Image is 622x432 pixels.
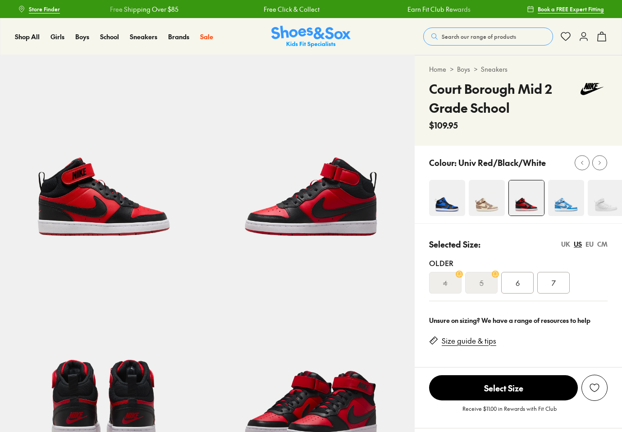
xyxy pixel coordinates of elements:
a: Free Shipping Over $85 [109,5,178,14]
a: Free Click & Collect [263,5,319,14]
a: School [100,32,119,41]
button: Select Size [429,375,578,401]
a: Sneakers [481,64,508,74]
img: SNS_Logo_Responsive.svg [271,26,351,48]
p: Univ Red/Black/White [458,156,546,169]
p: Receive $11.00 in Rewards with Fit Club [462,404,557,421]
s: 5 [480,277,484,288]
h4: Court Borough Mid 2 Grade School [429,79,576,117]
a: Girls [50,32,64,41]
button: Add to Wishlist [581,375,608,401]
div: EU [585,239,594,249]
img: 4-498035_1 [429,180,465,216]
div: CM [597,239,608,249]
img: 4-501898_1 [509,180,544,216]
span: Book a FREE Expert Fitting [538,5,604,13]
a: Earn Fit Club Rewards [407,5,470,14]
div: > > [429,64,608,74]
img: Vendor logo [576,79,608,99]
span: 7 [552,277,556,288]
span: Select Size [429,375,578,400]
span: 6 [516,277,520,288]
img: 4-501904_1 [469,180,505,216]
a: Size guide & tips [442,336,496,346]
span: Store Finder [29,5,60,13]
button: Search our range of products [423,28,553,46]
div: Older [429,257,608,268]
a: Boys [75,32,89,41]
a: Sale [200,32,213,41]
div: Unsure on sizing? We have a range of resources to help [429,316,608,325]
a: Sneakers [130,32,157,41]
a: Book a FREE Expert Fitting [527,1,604,17]
a: Brands [168,32,189,41]
p: Colour: [429,156,457,169]
a: Boys [457,64,470,74]
div: US [574,239,582,249]
a: Store Finder [18,1,60,17]
a: Shoes & Sox [271,26,351,48]
s: 4 [443,277,448,288]
img: 5-501899_1 [207,55,415,262]
a: Home [429,64,446,74]
span: $109.95 [429,119,458,131]
span: Search our range of products [442,32,516,41]
a: Shop All [15,32,40,41]
div: UK [561,239,570,249]
img: 4-527596_1 [548,180,584,216]
p: Selected Size: [429,238,480,250]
